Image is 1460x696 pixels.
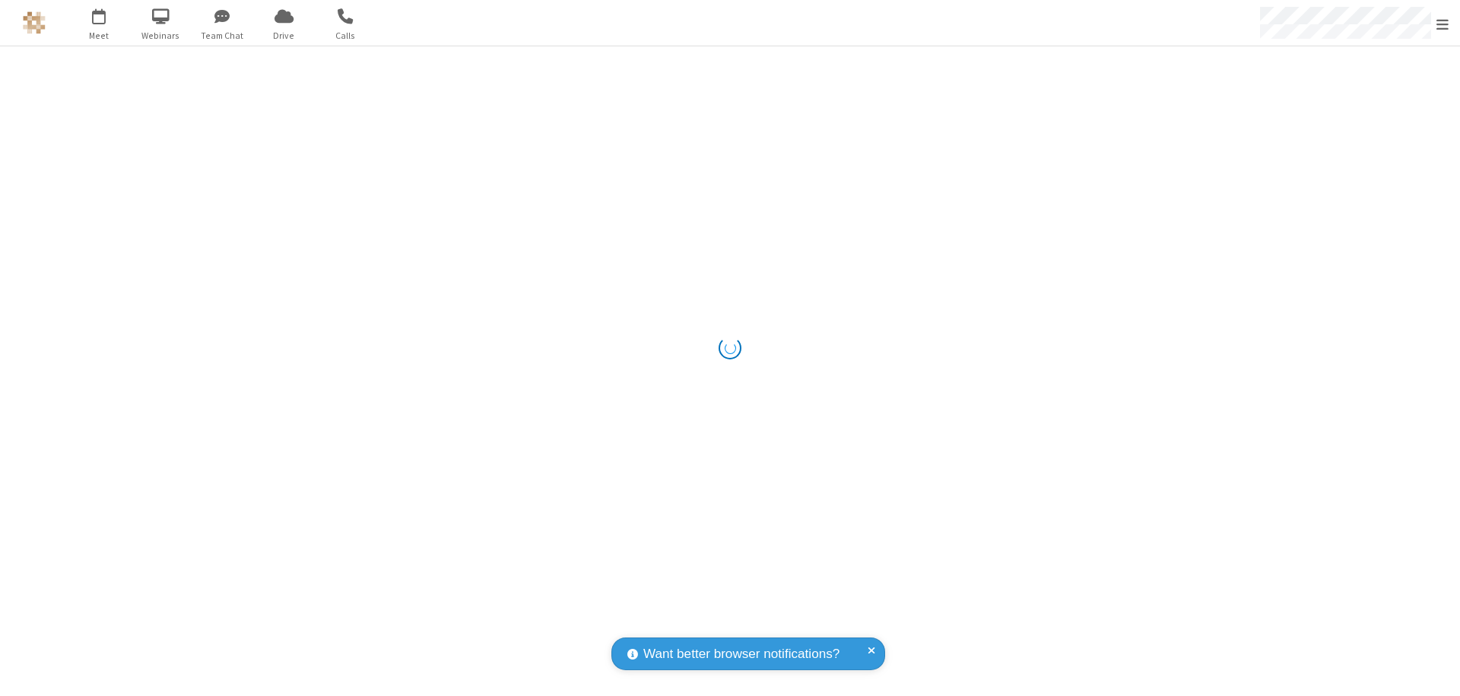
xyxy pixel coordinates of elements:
[643,644,839,664] span: Want better browser notifications?
[317,29,374,43] span: Calls
[23,11,46,34] img: QA Selenium DO NOT DELETE OR CHANGE
[194,29,251,43] span: Team Chat
[71,29,128,43] span: Meet
[132,29,189,43] span: Webinars
[255,29,313,43] span: Drive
